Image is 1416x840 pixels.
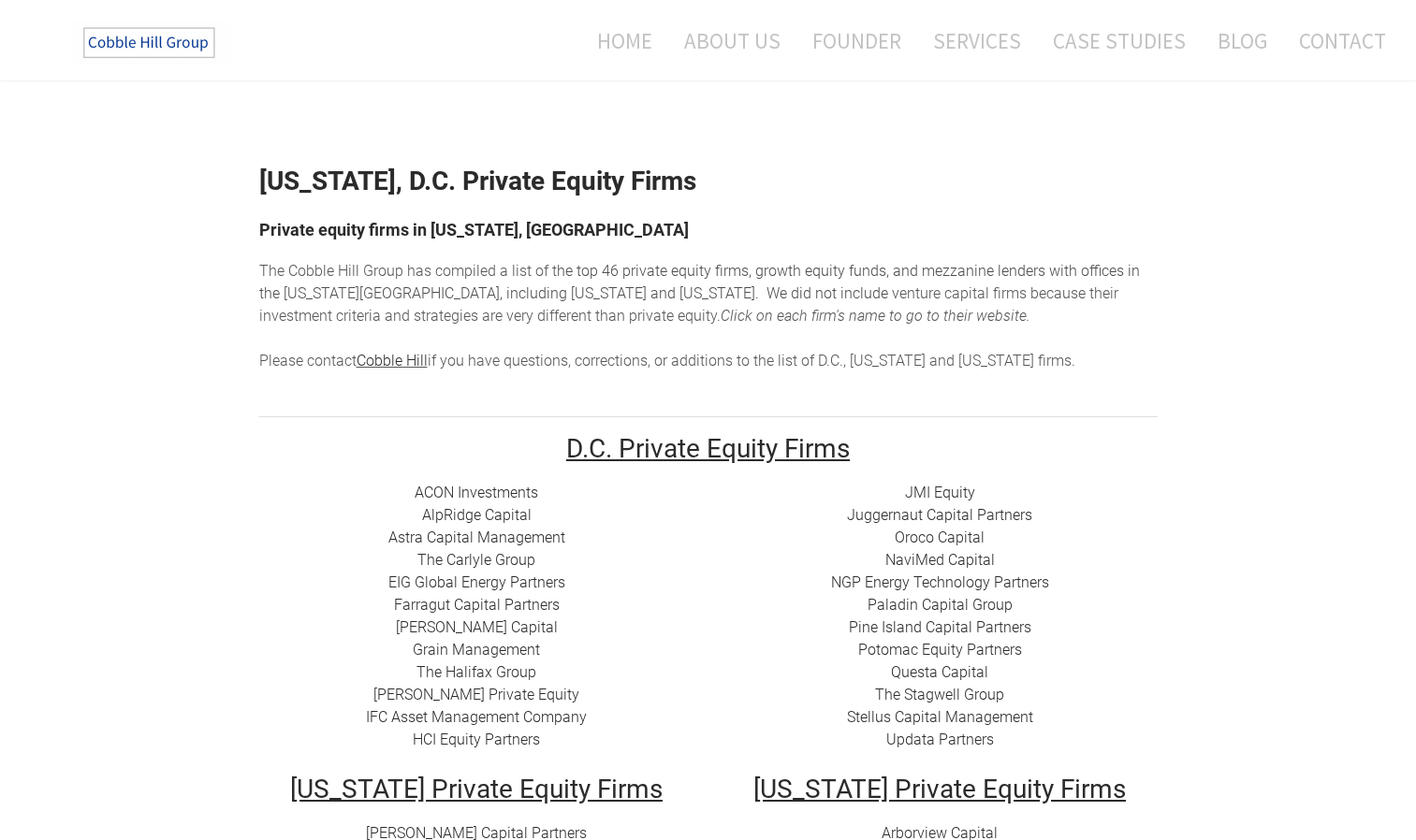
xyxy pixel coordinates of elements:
[413,731,540,748] a: HCI Equity Partners
[905,484,975,501] a: JMI Equity
[259,166,696,196] strong: [US_STATE], D.C. Private Equity Firms
[849,618,1031,636] a: Pine Island Capital Partners
[847,708,1033,726] a: Stellus Capital Management
[373,686,579,703] a: [PERSON_NAME] Private Equity​
[394,596,560,614] a: Farragut Capital Partners
[875,686,1004,703] a: The Stagwell Group
[415,484,538,501] a: ACON Investments
[388,573,565,591] a: EIG Global Energy Partners
[919,16,1035,65] a: Services
[1039,16,1200,65] a: Case Studies
[753,774,1126,804] u: [US_STATE] Private Equity Firms
[259,220,689,239] font: Private equity firms in [US_STATE], [GEOGRAPHIC_DATA]
[569,16,666,65] a: Home
[290,774,663,804] u: [US_STATE] Private Equity Firms
[388,529,565,546] a: ​Astra Capital Management
[396,618,558,636] a: ​[PERSON_NAME] Capital
[259,482,694,751] div: ​​ ​​​
[259,352,1075,369] span: Please contact if you have questions, corrections, or additions to the list of D.C., [US_STATE] a...
[1285,16,1386,65] a: Contact
[71,20,230,66] img: The Cobble Hill Group LLC
[566,433,850,464] u: D.C. Private Equity Firms
[259,262,557,280] span: The Cobble Hill Group has compiled a list of t
[670,16,795,65] a: About Us
[891,663,988,681] a: Questa Capital
[847,506,1032,524] a: Juggernaut Capital Partners
[366,708,587,726] a: IFC Asset Management Company
[721,307,1030,325] em: Click on each firm's name to go to their website. ​
[885,551,995,569] a: NaviMed Capital
[886,731,994,748] a: Updata Partners
[1204,16,1281,65] a: Blog
[895,529,985,546] a: Oroco Capital
[259,260,1158,372] div: he top 46 private equity firms, growth equity funds, and mezzanine lenders with offices in the [U...
[868,596,1013,614] a: Paladin Capital Group
[357,352,428,369] a: Cobble Hill
[831,573,1049,591] a: NGP Energy Technology Partners
[422,506,532,524] a: ​AlpRidge Capital
[858,641,1022,659] a: ​Potomac Equity Partners
[416,663,536,681] a: The Halifax Group
[413,641,540,659] a: Grain Management
[417,551,535,569] a: The Carlyle Group
[259,284,1118,325] span: enture capital firms because their investment criteria and strategies are very different than pri...
[798,16,915,65] a: Founder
